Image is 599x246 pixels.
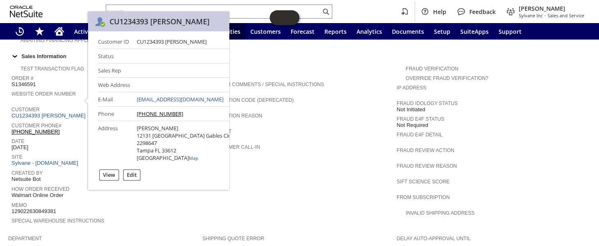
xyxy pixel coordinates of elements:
span: Customers [250,28,281,35]
a: Cancellation Code (deprecated) [203,97,294,103]
span: Activities [74,28,100,35]
a: Department [8,236,42,241]
a: Home [49,23,69,40]
span: [PERSON_NAME] [519,5,584,12]
a: [PHONE_NUMBER] [137,110,183,117]
span: Setup [434,28,450,35]
div: View [99,169,119,180]
div: Shortcuts [30,23,49,40]
a: Memo [12,202,27,208]
svg: Home [54,26,64,36]
a: Shipping Quote Error [203,236,264,241]
div: Customer ID [98,38,130,45]
svg: Shortcuts [35,26,44,36]
a: Fraud Idology Status [396,101,457,106]
a: Customer Phone# [12,123,61,129]
a: Forecast [286,23,319,40]
div: CU1234393 [PERSON_NAME] [137,38,207,45]
a: Recent Records [10,23,30,40]
a: Fraud E4F Status [396,116,444,122]
a: Site [12,154,23,160]
a: Map [189,155,198,161]
span: Reports [324,28,347,35]
span: Walmart Online Order [12,192,63,199]
a: Reports [319,23,352,40]
div: Sales Information [8,51,587,61]
div: Web Address [98,81,130,89]
span: Feedback [469,8,496,16]
a: Analytics [352,23,387,40]
span: Help [433,8,446,16]
a: [PHONE_NUMBER] [12,129,60,135]
a: Awaiting Financing Application [21,37,107,43]
a: Sift Science Score [396,179,449,185]
span: SuiteApps [460,28,489,35]
div: Edit [123,169,140,180]
a: Activities [69,23,105,40]
a: Created By [12,170,43,176]
div: E-Mail [98,96,130,103]
a: Override Fraud Verification? [406,75,488,81]
a: Invalid Shipping Address [406,210,474,216]
a: CU1234393 [PERSON_NAME] [12,112,88,119]
a: Date [12,138,24,144]
input: Search [106,7,321,16]
a: Sylvane - [DOMAIN_NAME] [12,160,80,166]
div: Status [98,52,130,60]
span: Not Required [396,122,428,129]
a: Customer Call-in [212,144,260,150]
span: - [544,12,546,19]
div: Sales Rep [98,67,130,74]
div: [PERSON_NAME] 12131 [GEOGRAPHIC_DATA] Gables Cir 2298647 Tampa FL 33612 [GEOGRAPHIC_DATA] [137,124,230,162]
span: Sales and Service [548,12,584,19]
a: Customer [12,107,40,112]
span: Documents [392,28,424,35]
div: Phone [98,110,130,117]
span: Sylvane Inc [519,12,543,19]
a: From Subscription [396,194,450,200]
span: Netsuite Bot [12,176,41,183]
a: How Order Received [12,186,70,192]
a: Fraud Verification [406,66,458,72]
a: Cancellation Reason [203,113,262,119]
a: IP Address [396,85,426,91]
a: Customers [245,23,286,40]
a: Special Warehouse Instructions [12,218,104,224]
svg: logo [10,6,43,17]
a: Fraud Review Reason [396,163,457,169]
div: CU1234393 [PERSON_NAME] [110,16,210,26]
span: Oracle Guided Learning Widget. To move around, please hold and drag [284,10,299,25]
a: Documents [387,23,429,40]
svg: Recent Records [15,26,25,36]
td: Sales Information [8,51,591,61]
a: SuiteApps [455,23,494,40]
a: Fraud Review Action [396,148,454,153]
iframe: Click here to launch Oracle Guided Learning Help Panel [270,10,299,25]
a: [EMAIL_ADDRESS][DOMAIN_NAME] [137,96,224,103]
label: Edit [127,171,137,178]
span: 129022630849381 [12,208,56,215]
div: Address [98,124,130,132]
label: View [103,171,115,178]
a: Customer Comments / Special Instructions [203,82,324,87]
span: S1346591 [12,81,36,88]
a: Support [494,23,527,40]
a: Website Order Number [12,91,76,97]
span: Analytics [357,28,382,35]
a: Test Transaction Flag [21,66,84,72]
span: Support [499,28,522,35]
span: [DATE] [12,144,28,151]
span: Not Initiated [396,106,425,113]
a: Fraud E4F Detail [396,132,442,138]
span: Forecast [291,28,315,35]
a: Delay Auto-Approval Until [396,236,470,241]
svg: Search [321,7,331,16]
a: Setup [429,23,455,40]
a: Order # [12,75,33,81]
